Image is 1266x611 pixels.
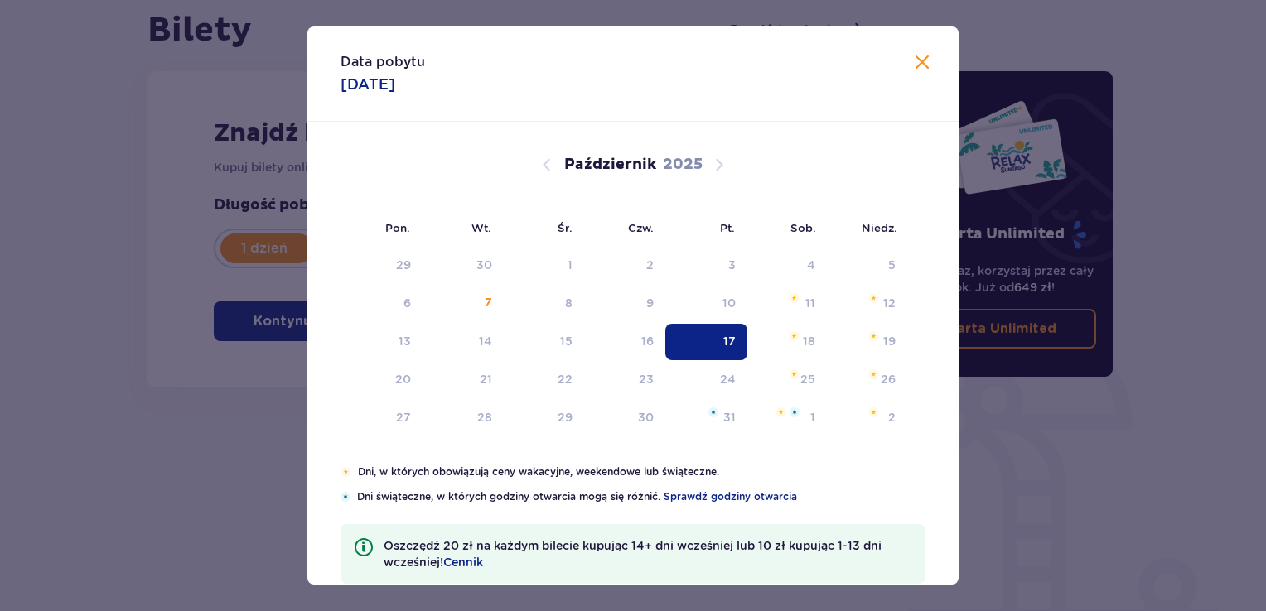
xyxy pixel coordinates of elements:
[471,221,491,234] small: Wt.
[480,371,492,387] div: 21
[403,295,411,311] div: 6
[723,409,736,426] div: 31
[708,407,718,417] img: Niebieska gwiazdka
[423,400,505,436] td: wtorek, 28 października 2025
[790,221,816,234] small: Sob.
[396,257,411,273] div: 29
[720,371,736,387] div: 24
[504,286,584,322] td: środa, 8 października 2025
[747,286,828,322] td: sobota, 11 października 2025
[639,371,654,387] div: 23
[646,295,654,311] div: 9
[384,537,912,570] p: Oszczędź 20 zł na każdym bilecie kupując 14+ dni wcześniej lub 10 zł kupując 1-13 dni wcześniej!
[723,333,736,349] div: 17
[564,155,656,175] p: Październik
[665,362,747,398] td: piątek, 24 października 2025
[568,257,573,273] div: 1
[665,248,747,284] td: Data niedostępna. piątek, 3 października 2025
[883,295,896,311] div: 12
[341,286,423,322] td: Data niedostępna. poniedziałek, 6 października 2025
[862,221,897,234] small: Niedz.
[395,371,411,387] div: 20
[558,371,573,387] div: 22
[638,409,654,426] div: 30
[747,248,828,284] td: Data niedostępna. sobota, 4 października 2025
[504,324,584,360] td: środa, 15 października 2025
[584,286,666,322] td: czwartek, 9 października 2025
[665,324,747,360] td: Data zaznaczona. piątek, 17 października 2025
[641,333,654,349] div: 16
[827,248,907,284] td: Data niedostępna. niedziela, 5 października 2025
[537,155,557,175] button: Poprzedni miesiąc
[341,400,423,436] td: poniedziałek, 27 października 2025
[868,293,879,303] img: Pomarańczowa gwiazdka
[789,293,800,303] img: Pomarańczowa gwiazdka
[827,400,907,436] td: niedziela, 2 listopada 2025
[477,409,492,426] div: 28
[868,407,879,417] img: Pomarańczowa gwiazdka
[341,75,395,94] p: [DATE]
[341,492,350,502] img: Niebieska gwiazdka
[664,489,797,504] a: Sprawdź godziny otwarcia
[399,333,411,349] div: 13
[868,331,879,341] img: Pomarańczowa gwiazdka
[807,257,815,273] div: 4
[479,333,492,349] div: 14
[565,295,573,311] div: 8
[341,362,423,398] td: poniedziałek, 20 października 2025
[476,257,492,273] div: 30
[423,248,505,284] td: Data niedostępna. wtorek, 30 września 2025
[888,257,896,273] div: 5
[827,286,907,322] td: niedziela, 12 października 2025
[800,371,815,387] div: 25
[504,400,584,436] td: środa, 29 października 2025
[558,221,573,234] small: Śr.
[443,554,483,570] a: Cennik
[560,333,573,349] div: 15
[423,362,505,398] td: wtorek, 21 października 2025
[827,324,907,360] td: niedziela, 19 października 2025
[584,362,666,398] td: czwartek, 23 października 2025
[584,400,666,436] td: czwartek, 30 października 2025
[747,362,828,398] td: sobota, 25 października 2025
[883,333,896,349] div: 19
[357,489,925,504] p: Dni świąteczne, w których godziny otwarcia mogą się różnić.
[665,286,747,322] td: piątek, 10 października 2025
[722,295,736,311] div: 10
[720,221,735,234] small: Pt.
[881,371,896,387] div: 26
[789,331,800,341] img: Pomarańczowa gwiazdka
[776,407,786,417] img: Pomarańczowa gwiazdka
[396,409,411,426] div: 27
[803,333,815,349] div: 18
[665,400,747,436] td: piątek, 31 października 2025
[423,324,505,360] td: wtorek, 14 października 2025
[485,295,492,311] div: 7
[341,248,423,284] td: Data niedostępna. poniedziałek, 29 września 2025
[728,257,736,273] div: 3
[868,369,879,379] img: Pomarańczowa gwiazdka
[810,409,815,426] div: 1
[628,221,654,234] small: Czw.
[790,407,800,417] img: Niebieska gwiazdka
[423,286,505,322] td: wtorek, 7 października 2025
[341,53,425,71] p: Data pobytu
[747,400,828,436] td: sobota, 1 listopada 2025
[912,53,932,74] button: Zamknij
[584,324,666,360] td: czwartek, 16 października 2025
[558,409,573,426] div: 29
[358,464,925,479] p: Dni, w których obowiązują ceny wakacyjne, weekendowe lub świąteczne.
[789,369,800,379] img: Pomarańczowa gwiazdka
[584,248,666,284] td: Data niedostępna. czwartek, 2 października 2025
[663,155,703,175] p: 2025
[827,362,907,398] td: niedziela, 26 października 2025
[747,324,828,360] td: sobota, 18 października 2025
[341,467,351,477] img: Pomarańczowa gwiazdka
[888,409,896,426] div: 2
[385,221,410,234] small: Pon.
[646,257,654,273] div: 2
[341,324,423,360] td: poniedziałek, 13 października 2025
[709,155,729,175] button: Następny miesiąc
